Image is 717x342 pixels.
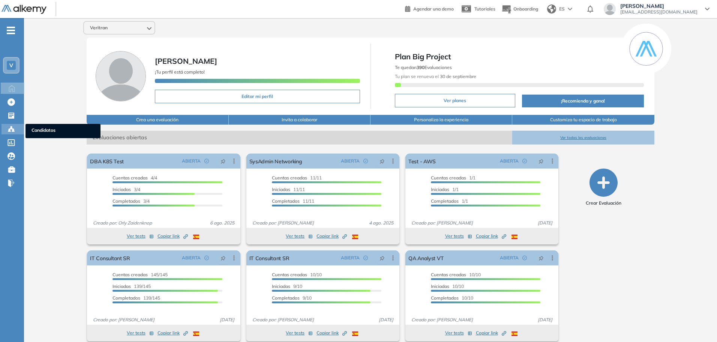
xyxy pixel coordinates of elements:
[476,233,506,240] span: Copiar link
[476,328,506,337] button: Copiar link
[405,4,454,13] a: Agendar una demo
[568,8,572,11] img: arrow
[272,187,290,192] span: Iniciadas
[408,250,444,265] a: QA Analyst VT
[417,65,424,70] b: 390
[272,295,300,301] span: Completados
[431,198,459,204] span: Completados
[272,198,314,204] span: 11/11
[512,131,654,145] button: Ver todas las evaluaciones
[352,235,358,239] img: ESP
[379,158,385,164] span: pushpin
[408,154,436,169] a: Test - AWS
[431,295,473,301] span: 10/10
[249,154,302,169] a: SysAdmin Networking
[112,283,151,289] span: 139/145
[408,220,476,226] span: Creado por: [PERSON_NAME]
[512,115,654,125] button: Customiza tu espacio de trabajo
[87,115,228,125] button: Crea una evaluación
[522,256,527,260] span: check-circle
[474,6,495,12] span: Tutoriales
[559,6,565,12] span: ES
[620,9,697,15] span: [EMAIL_ADDRESS][DOMAIN_NAME]
[127,232,154,241] button: Ver tests
[445,232,472,241] button: Ver tests
[220,158,226,164] span: pushpin
[582,255,717,342] iframe: Chat Widget
[395,94,516,107] button: Ver planes
[1,5,46,14] img: Logo
[249,220,317,226] span: Creado por: [PERSON_NAME]
[204,256,209,260] span: check-circle
[341,158,360,164] span: ABIERTA
[286,232,313,241] button: Ver tests
[445,328,472,337] button: Ver tests
[249,250,289,265] a: IT Consultant SR
[112,283,131,289] span: Iniciadas
[112,272,168,277] span: 145/145
[439,74,476,79] b: 30 de septiembre
[204,159,209,163] span: check-circle
[286,328,313,337] button: Ver tests
[112,175,157,181] span: 4/4
[586,200,621,206] span: Crear Evaluación
[272,272,322,277] span: 10/10
[431,295,459,301] span: Completados
[272,295,312,301] span: 9/10
[220,255,226,261] span: pushpin
[431,283,464,289] span: 10/10
[533,252,549,264] button: pushpin
[112,175,148,181] span: Cuentas creadas
[90,154,124,169] a: DBA K8S Test
[90,316,157,323] span: Creado por: [PERSON_NAME]
[157,328,188,337] button: Copiar link
[157,233,188,240] span: Copiar link
[413,6,454,12] span: Agendar una demo
[500,158,519,164] span: ABIERTA
[87,131,512,145] span: Evaluaciones abiertas
[366,220,396,226] span: 4 ago. 2025
[112,187,131,192] span: Iniciadas
[431,272,481,277] span: 10/10
[511,331,517,336] img: ESP
[207,220,237,226] span: 6 ago. 2025
[408,316,476,323] span: Creado por: [PERSON_NAME]
[582,255,717,342] div: Widget de chat
[112,198,150,204] span: 3/4
[272,187,305,192] span: 11/11
[112,187,140,192] span: 3/4
[112,295,140,301] span: Completados
[374,252,390,264] button: pushpin
[193,235,199,239] img: ESP
[363,159,368,163] span: check-circle
[511,235,517,239] img: ESP
[522,95,644,107] button: ¡Recomienda y gana!
[431,283,449,289] span: Iniciadas
[316,233,347,240] span: Copiar link
[112,272,148,277] span: Cuentas creadas
[476,232,506,241] button: Copiar link
[501,1,538,17] button: Onboarding
[431,272,466,277] span: Cuentas creadas
[538,255,544,261] span: pushpin
[395,65,452,70] span: Te quedan Evaluaciones
[476,330,506,336] span: Copiar link
[374,155,390,167] button: pushpin
[316,330,347,336] span: Copiar link
[182,255,201,261] span: ABIERTA
[272,175,322,181] span: 11/11
[586,169,621,206] button: Crear Evaluación
[431,187,449,192] span: Iniciadas
[620,3,697,9] span: [PERSON_NAME]
[155,90,360,103] button: Editar mi perfil
[157,232,188,241] button: Copiar link
[370,115,512,125] button: Personaliza la experiencia
[500,255,519,261] span: ABIERTA
[535,220,555,226] span: [DATE]
[547,5,556,14] img: world
[155,69,205,75] span: ¡Tu perfil está completo!
[31,127,94,135] span: Candidatos
[395,74,476,79] span: Tu plan se renueva el
[272,198,300,204] span: Completados
[217,316,237,323] span: [DATE]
